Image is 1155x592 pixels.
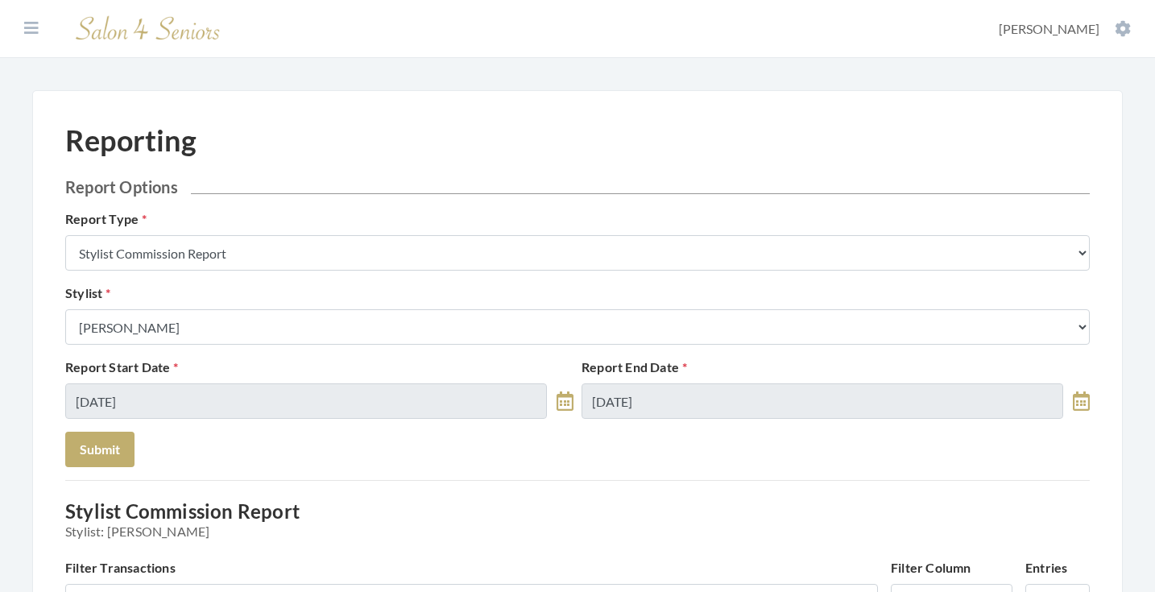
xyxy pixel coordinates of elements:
span: [PERSON_NAME] [999,21,1099,36]
h1: Reporting [65,123,197,158]
button: [PERSON_NAME] [994,20,1136,38]
label: Stylist [65,284,111,303]
img: Salon 4 Seniors [68,10,229,48]
button: Submit [65,432,135,467]
a: toggle [557,383,573,419]
h2: Report Options [65,177,1090,197]
label: Report Type [65,209,147,229]
input: Select Date [65,383,547,419]
input: Select Date [582,383,1063,419]
h3: Stylist Commission Report [65,500,1090,539]
label: Filter Column [891,558,971,578]
a: toggle [1073,383,1090,419]
label: Filter Transactions [65,558,176,578]
label: Report End Date [582,358,687,377]
label: Entries [1025,558,1067,578]
span: Stylist: [PERSON_NAME] [65,524,1090,539]
label: Report Start Date [65,358,179,377]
